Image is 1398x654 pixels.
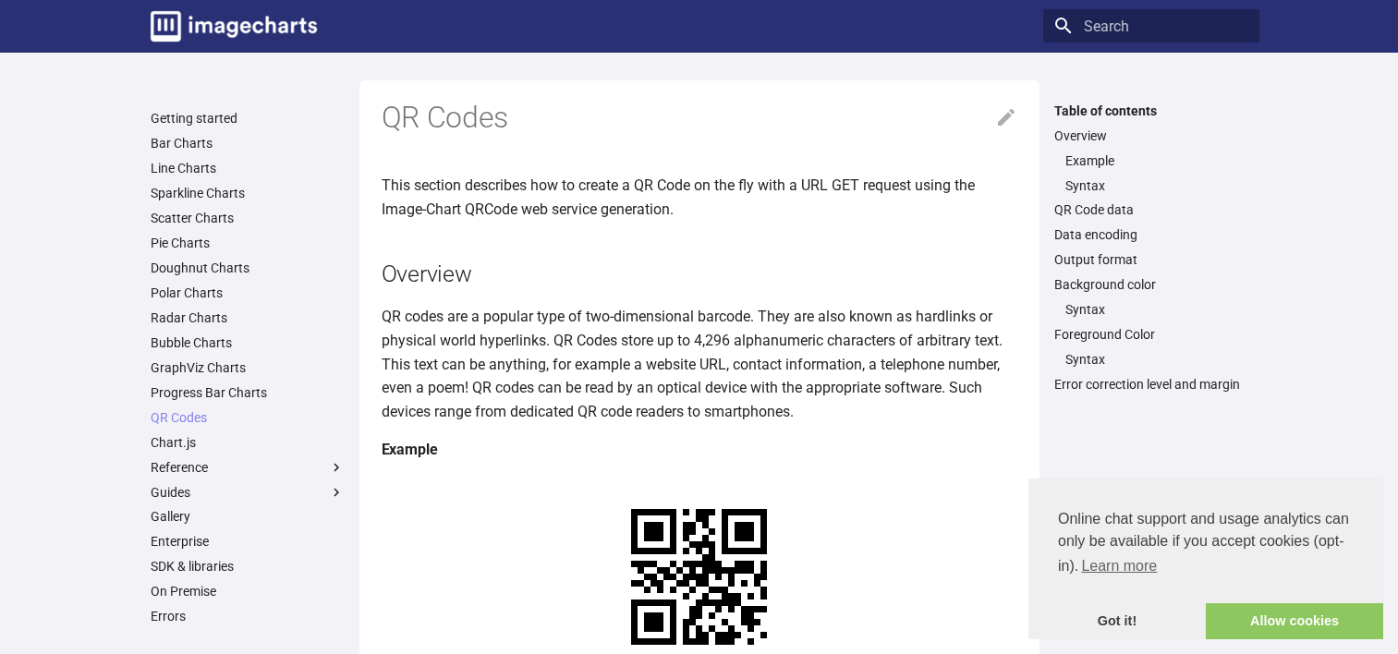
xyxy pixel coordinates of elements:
[151,185,345,201] a: Sparkline Charts
[1043,103,1259,119] label: Table of contents
[151,409,345,426] a: QR Codes
[1028,603,1206,640] a: dismiss cookie message
[151,285,345,301] a: Polar Charts
[1054,326,1248,343] a: Foreground Color
[151,260,345,276] a: Doughnut Charts
[1078,552,1160,580] a: learn more about cookies
[1054,301,1248,318] nav: Background color
[1065,351,1248,368] a: Syntax
[151,235,345,251] a: Pie Charts
[151,434,345,451] a: Chart.js
[382,174,1017,221] p: This section describes how to create a QR Code on the fly with a URL GET request using the Image-...
[1054,201,1248,218] a: QR Code data
[151,210,345,226] a: Scatter Charts
[151,110,345,127] a: Getting started
[1054,376,1248,393] a: Error correction level and margin
[151,459,345,476] label: Reference
[1043,9,1259,42] input: Search
[1054,351,1248,368] nav: Foreground Color
[1206,603,1383,640] a: allow cookies
[1054,251,1248,268] a: Output format
[382,258,1017,290] h2: Overview
[151,384,345,401] a: Progress Bar Charts
[151,583,345,599] a: On Premise
[143,4,324,49] a: Image-Charts documentation
[1054,127,1248,144] a: Overview
[151,508,345,525] a: Gallery
[151,558,345,575] a: SDK & libraries
[151,160,345,176] a: Line Charts
[151,11,317,42] img: logo
[1028,478,1383,639] div: cookieconsent
[1065,177,1248,194] a: Syntax
[151,608,345,624] a: Errors
[1065,152,1248,169] a: Example
[382,305,1017,423] p: QR codes are a popular type of two-dimensional barcode. They are also known as hardlinks or physi...
[1065,301,1248,318] a: Syntax
[151,135,345,151] a: Bar Charts
[382,438,1017,462] h4: Example
[1054,152,1248,194] nav: Overview
[151,359,345,376] a: GraphViz Charts
[151,309,345,326] a: Radar Charts
[1054,226,1248,243] a: Data encoding
[1054,276,1248,293] a: Background color
[151,533,345,550] a: Enterprise
[382,99,1017,138] h1: QR Codes
[1058,508,1354,580] span: Online chat support and usage analytics can only be available if you accept cookies (opt-in).
[1043,103,1259,394] nav: Table of contents
[151,334,345,351] a: Bubble Charts
[151,484,345,501] label: Guides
